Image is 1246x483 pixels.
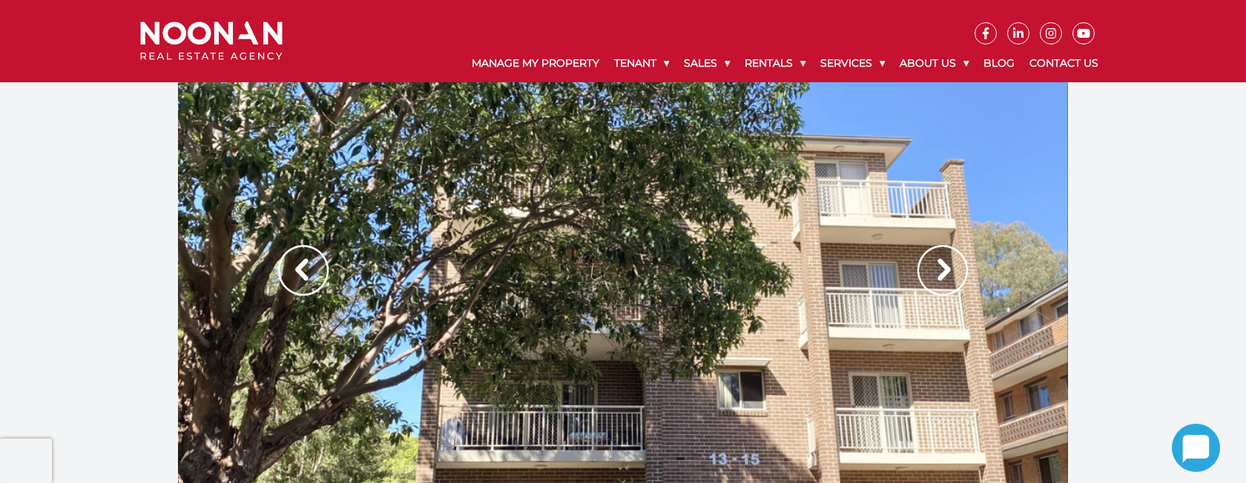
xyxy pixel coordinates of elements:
a: Blog [976,44,1022,82]
img: Arrow slider [917,245,968,296]
a: Contact Us [1022,44,1106,82]
a: Tenant [607,44,676,82]
a: Manage My Property [464,44,607,82]
img: Noonan Real Estate Agency [140,21,283,61]
a: About Us [892,44,976,82]
a: Rentals [737,44,813,82]
img: Arrow slider [278,245,329,296]
a: Sales [676,44,737,82]
a: Services [813,44,892,82]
